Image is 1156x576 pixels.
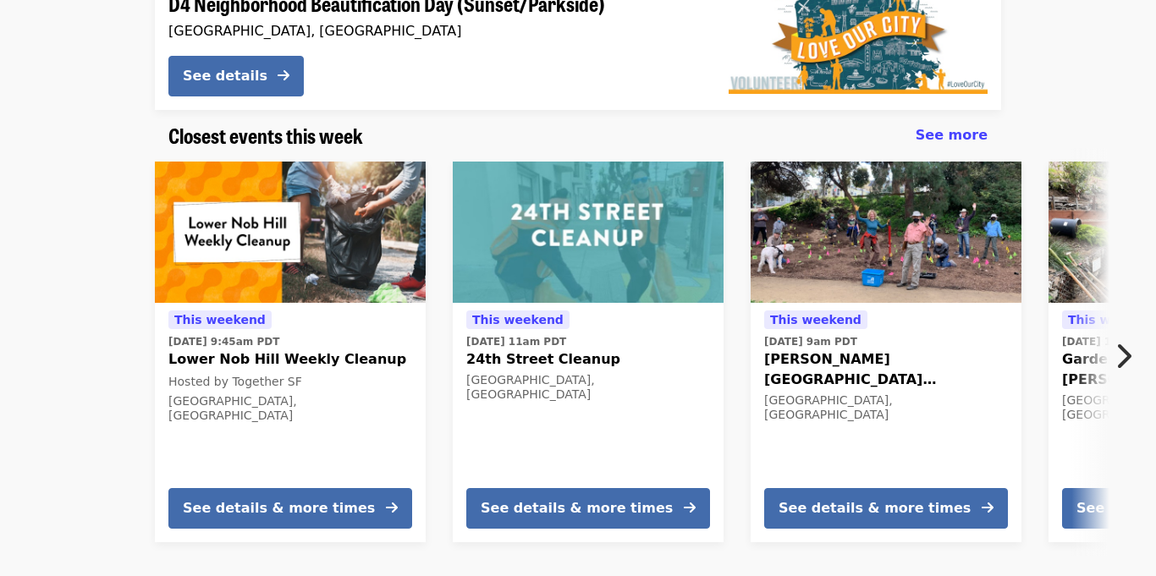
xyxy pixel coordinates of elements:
span: [PERSON_NAME][GEOGRAPHIC_DATA] [PERSON_NAME] Beautification Day [764,349,1008,390]
i: arrow-right icon [278,68,289,84]
i: arrow-right icon [684,500,696,516]
div: See details & more times [779,498,971,518]
img: 24th Street Cleanup organized by SF Public Works [453,162,724,304]
img: Lower Nob Hill Weekly Cleanup organized by Together SF [155,162,426,304]
button: See details & more times [764,488,1008,529]
div: See details [183,66,267,86]
div: [GEOGRAPHIC_DATA], [GEOGRAPHIC_DATA] [764,393,1008,422]
span: Closest events this week [168,120,363,150]
span: Lower Nob Hill Weekly Cleanup [168,349,412,370]
img: Glen Park Greenway Beautification Day organized by SF Public Works [751,162,1021,304]
a: See details for "24th Street Cleanup" [453,162,724,542]
div: See details & more times [481,498,673,518]
div: Closest events this week [155,123,1001,148]
div: See details & more times [183,498,375,518]
span: Hosted by Together SF [168,375,302,388]
button: See details & more times [168,488,412,529]
a: See more [916,125,988,145]
span: See more [916,127,988,143]
div: [GEOGRAPHIC_DATA], [GEOGRAPHIC_DATA] [466,373,710,402]
button: See details & more times [466,488,710,529]
span: This weekend [472,313,564,326]
a: See details for "Glen Park Greenway Beautification Day" [751,162,1021,542]
time: [DATE] 9am PDT [764,334,857,349]
button: Next item [1100,332,1156,380]
i: chevron-right icon [1115,340,1131,372]
button: See details [168,56,304,96]
span: 24th Street Cleanup [466,349,710,370]
span: This weekend [174,313,266,326]
time: [DATE] 11am PDT [466,334,566,349]
div: [GEOGRAPHIC_DATA], [GEOGRAPHIC_DATA] [168,23,702,39]
i: arrow-right icon [982,500,994,516]
span: This weekend [770,313,861,326]
a: Closest events this week [168,123,363,148]
a: See details for "Lower Nob Hill Weekly Cleanup" [155,162,426,542]
i: arrow-right icon [386,500,398,516]
div: [GEOGRAPHIC_DATA], [GEOGRAPHIC_DATA] [168,394,412,423]
time: [DATE] 9:45am PDT [168,334,279,349]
